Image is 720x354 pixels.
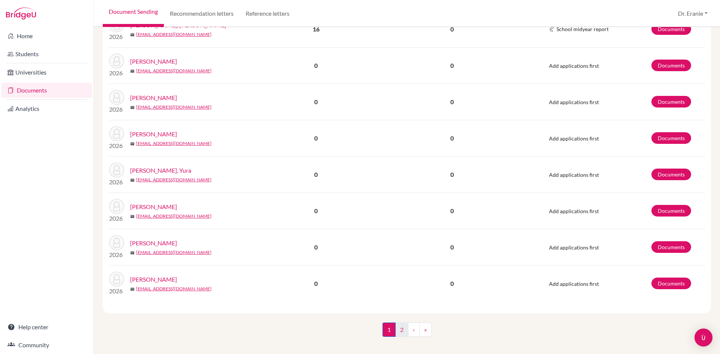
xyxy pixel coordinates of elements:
[1,46,92,61] a: Students
[109,178,124,187] p: 2026
[130,239,177,248] a: [PERSON_NAME]
[130,57,177,66] a: [PERSON_NAME]
[109,272,124,287] img: Lee, Joyce Musi
[130,105,135,110] span: mail
[419,323,432,337] a: »
[651,169,691,180] a: Documents
[314,207,318,214] b: 0
[6,7,36,19] img: Bridge-U
[314,243,318,251] b: 0
[549,281,599,287] span: Add applications first
[136,285,211,292] a: [EMAIL_ADDRESS][DOMAIN_NAME]
[651,96,691,108] a: Documents
[675,6,711,21] button: Dr. Eranie
[314,62,318,69] b: 0
[109,32,124,41] p: 2026
[136,176,211,183] a: [EMAIL_ADDRESS][DOMAIN_NAME]
[313,25,319,33] b: 16
[1,65,92,80] a: Universities
[651,278,691,289] a: Documents
[130,251,135,255] span: mail
[109,69,124,78] p: 2026
[314,134,318,142] b: 0
[109,54,124,69] img: Huang, Rachel
[1,320,92,335] a: Help center
[130,178,135,182] span: mail
[382,323,396,337] span: 1
[130,275,177,284] a: [PERSON_NAME]
[130,166,191,175] a: [PERSON_NAME], Yura
[130,69,135,73] span: mail
[130,33,135,37] span: mail
[549,135,599,142] span: Add applications first
[130,287,135,291] span: mail
[374,206,531,215] p: 0
[109,199,124,214] img: Koga, Miki
[651,241,691,253] a: Documents
[109,141,124,150] p: 2026
[395,323,408,337] a: 2
[109,105,124,114] p: 2026
[651,60,691,71] a: Documents
[130,130,177,139] a: [PERSON_NAME]
[549,99,599,105] span: Add applications first
[374,61,531,70] p: 0
[109,90,124,105] img: Huang, Dan Zuo
[136,140,211,147] a: [EMAIL_ADDRESS][DOMAIN_NAME]
[374,25,531,34] p: 0
[109,287,124,296] p: 2026
[408,323,420,337] a: ›
[549,208,599,214] span: Add applications first
[109,163,124,178] img: Kitade, Yura
[136,67,211,74] a: [EMAIL_ADDRESS][DOMAIN_NAME]
[651,23,691,35] a: Documents
[556,25,609,33] span: School midyear report
[109,214,124,223] p: 2026
[1,101,92,116] a: Analytics
[136,249,211,256] a: [EMAIL_ADDRESS][DOMAIN_NAME]
[374,97,531,106] p: 0
[130,202,177,211] a: [PERSON_NAME]
[382,323,432,343] nav: ...
[1,28,92,43] a: Home
[109,126,124,141] img: Kang, Liyeh
[136,213,211,220] a: [EMAIL_ADDRESS][DOMAIN_NAME]
[374,134,531,143] p: 0
[374,170,531,179] p: 0
[1,83,92,98] a: Documents
[314,98,318,105] b: 0
[136,31,211,38] a: [EMAIL_ADDRESS][DOMAIN_NAME]
[651,132,691,144] a: Documents
[651,205,691,217] a: Documents
[374,279,531,288] p: 0
[130,142,135,146] span: mail
[314,171,318,178] b: 0
[109,235,124,250] img: Ladha, Vaidik
[694,329,712,347] div: Open Intercom Messenger
[1,338,92,353] a: Community
[549,244,599,251] span: Add applications first
[130,93,177,102] a: [PERSON_NAME]
[549,172,599,178] span: Add applications first
[314,280,318,287] b: 0
[374,243,531,252] p: 0
[130,214,135,219] span: mail
[549,26,555,32] img: Common App logo
[109,250,124,259] p: 2026
[549,63,599,69] span: Add applications first
[136,104,211,111] a: [EMAIL_ADDRESS][DOMAIN_NAME]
